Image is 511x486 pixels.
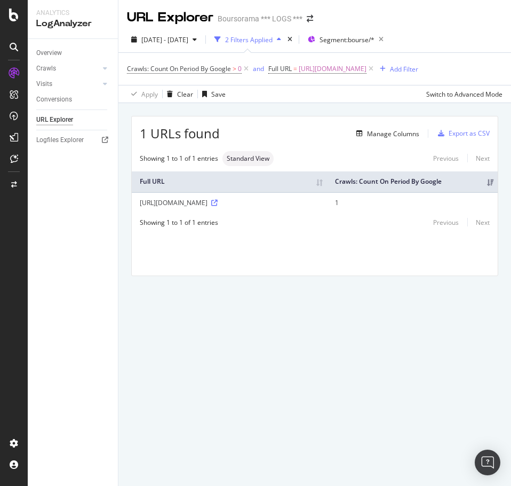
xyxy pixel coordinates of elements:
button: Add Filter [376,62,418,75]
span: = [293,64,297,73]
div: URL Explorer [36,114,73,126]
a: URL Explorer [36,114,110,126]
div: [URL][DOMAIN_NAME] [140,198,319,207]
span: > [233,64,236,73]
button: Manage Columns [352,127,419,140]
th: Crawls: Count On Period By Google: activate to sort column ascending [327,171,498,192]
div: Manage Columns [367,129,419,138]
button: [DATE] - [DATE] [127,31,201,48]
div: Crawls [36,63,56,74]
button: Switch to Advanced Mode [422,85,502,103]
div: Analytics [36,9,109,18]
a: Conversions [36,94,110,105]
div: Visits [36,79,52,90]
span: Crawls: Count On Period By Google [127,64,231,73]
button: Segment:bourse/* [304,31,388,48]
div: Showing 1 to 1 of 1 entries [140,154,218,163]
button: Export as CSV [434,125,490,142]
span: Full URL [268,64,292,73]
span: 1 URLs found [140,124,220,143]
button: Clear [163,85,193,103]
span: Standard View [227,155,269,162]
div: Add Filter [390,65,418,74]
div: 2 Filters Applied [225,35,273,44]
div: times [285,34,294,45]
div: Export as CSV [449,129,490,138]
div: Apply [141,90,158,99]
th: Full URL: activate to sort column ascending [132,171,327,192]
span: [URL][DOMAIN_NAME] [299,61,366,76]
div: Open Intercom Messenger [475,450,500,475]
span: Segment: bourse/* [320,35,374,44]
div: Clear [177,90,193,99]
div: Switch to Advanced Mode [426,90,502,99]
td: 1 [327,192,498,213]
div: Save [211,90,226,99]
a: Logfiles Explorer [36,135,110,146]
div: neutral label [222,151,274,166]
div: Overview [36,48,62,59]
div: and [253,64,264,73]
a: Crawls [36,63,100,74]
div: Conversions [36,94,72,105]
button: Save [198,85,226,103]
div: Logfiles Explorer [36,135,84,146]
div: URL Explorer [127,9,213,27]
span: [DATE] - [DATE] [141,35,188,44]
div: LogAnalyzer [36,18,109,30]
button: 2 Filters Applied [210,31,285,48]
div: arrow-right-arrow-left [307,15,313,22]
div: Showing 1 to 1 of 1 entries [140,218,218,227]
a: Visits [36,79,100,90]
button: Apply [127,85,158,103]
span: 0 [238,61,242,76]
a: Overview [36,48,110,59]
button: and [253,64,264,74]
